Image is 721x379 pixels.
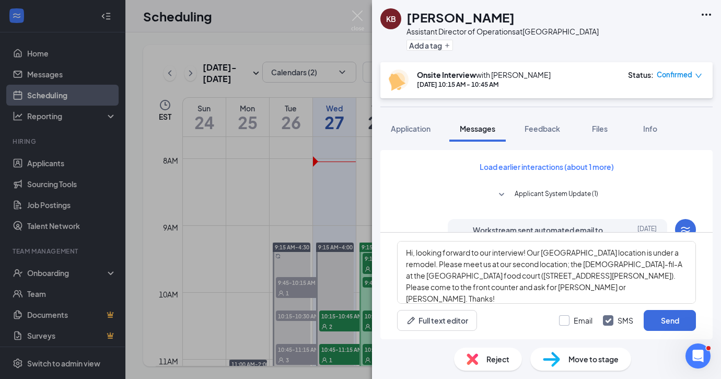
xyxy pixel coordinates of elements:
[643,124,657,133] span: Info
[637,224,657,247] span: [DATE]
[495,189,508,201] svg: SmallChevronDown
[515,189,598,201] span: Applicant System Update (1)
[406,26,599,37] div: Assistant Director of Operations at [GEOGRAPHIC_DATA]
[406,40,453,51] button: PlusAdd a tag
[397,310,477,331] button: Full text editorPen
[495,189,598,201] button: SmallChevronDownApplicant System Update (1)
[679,223,692,236] svg: WorkstreamLogo
[685,343,711,369] iframe: Intercom live chat
[397,241,696,304] textarea: Hi, looking forward to our interview! Our [GEOGRAPHIC_DATA] location is under a remodel. Please m...
[644,310,696,331] button: Send
[700,8,713,21] svg: Ellipses
[417,80,551,89] div: [DATE] 10:15 AM - 10:45 AM
[391,124,431,133] span: Application
[471,158,623,175] button: Load earlier interactions (about 1 more)
[592,124,608,133] span: Files
[386,14,396,24] div: KB
[657,70,692,80] span: Confirmed
[444,42,450,49] svg: Plus
[525,124,560,133] span: Feedback
[473,224,610,247] span: Workstream sent automated email to [PERSON_NAME].
[568,353,619,365] span: Move to stage
[695,72,702,79] span: down
[458,229,471,242] svg: SmallChevronDown
[486,353,509,365] span: Reject
[406,315,416,326] svg: Pen
[406,8,515,26] h1: [PERSON_NAME]
[628,70,654,80] div: Status :
[460,124,495,133] span: Messages
[417,70,476,79] b: Onsite Interview
[417,70,551,80] div: with [PERSON_NAME]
